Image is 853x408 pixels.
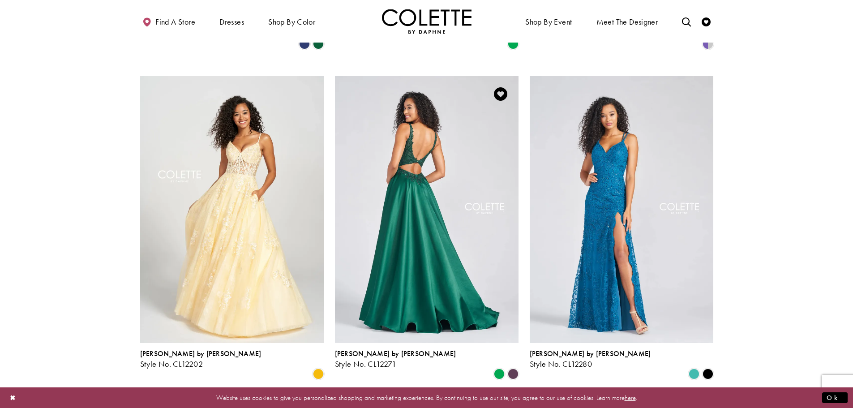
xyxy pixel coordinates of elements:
span: Meet the designer [596,17,658,26]
i: Buttercup [313,369,324,379]
span: Style No. CL12271 [335,359,397,369]
div: Colette by Daphne Style No. CL12280 [530,350,651,369]
span: [PERSON_NAME] by [PERSON_NAME] [530,349,651,358]
span: Shop by color [268,17,315,26]
button: Submit Dialog [822,392,848,403]
span: Shop By Event [523,9,574,34]
a: Add to Wishlist [491,85,510,103]
span: [PERSON_NAME] by [PERSON_NAME] [140,349,261,358]
img: Colette by Daphne [382,9,472,34]
a: here [625,393,636,402]
p: Website uses cookies to give you personalized shopping and marketing experiences. By continuing t... [64,391,789,404]
a: Visit Colette by Daphne Style No. CL12280 Page [530,76,713,343]
span: Shop by color [266,9,317,34]
span: [PERSON_NAME] by [PERSON_NAME] [335,349,456,358]
a: Visit Colette by Daphne Style No. CL12271 Page [335,76,519,343]
div: Colette by Daphne Style No. CL12271 [335,350,456,369]
span: Dresses [217,9,246,34]
button: Close Dialog [5,390,21,405]
i: Black [703,369,713,379]
span: Style No. CL12202 [140,359,203,369]
a: Check Wishlist [699,9,713,34]
a: Visit Colette by Daphne Style No. CL12202 Page [140,76,324,343]
span: Dresses [219,17,244,26]
span: Find a store [155,17,195,26]
div: Colette by Daphne Style No. CL12202 [140,350,261,369]
a: Visit Home Page [382,9,472,34]
i: Plum [508,369,519,379]
a: Toggle search [680,9,693,34]
i: Emerald [494,369,505,379]
span: Style No. CL12280 [530,359,592,369]
a: Meet the designer [594,9,660,34]
i: Turquoise [689,369,699,379]
a: Find a store [140,9,197,34]
span: Shop By Event [525,17,572,26]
